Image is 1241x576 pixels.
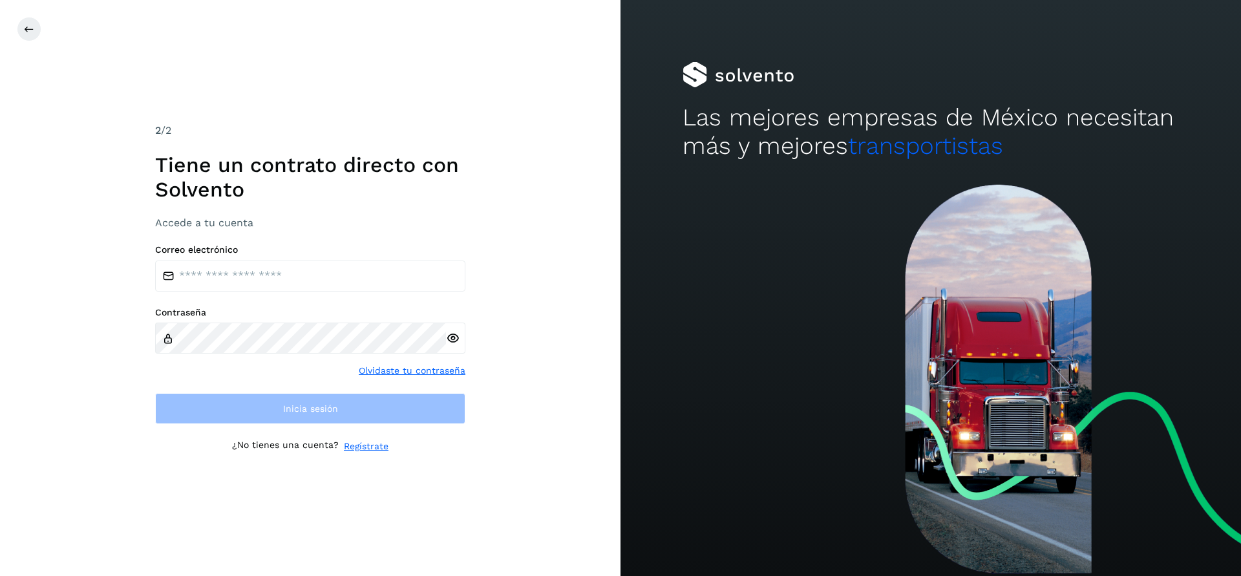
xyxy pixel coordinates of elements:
span: transportistas [848,132,1003,160]
h2: Las mejores empresas de México necesitan más y mejores [683,103,1179,161]
span: Inicia sesión [283,404,338,413]
h1: Tiene un contrato directo con Solvento [155,153,465,202]
label: Correo electrónico [155,244,465,255]
a: Olvidaste tu contraseña [359,364,465,378]
h3: Accede a tu cuenta [155,217,465,229]
p: ¿No tienes una cuenta? [232,440,339,453]
span: 2 [155,124,161,136]
div: /2 [155,123,465,138]
label: Contraseña [155,307,465,318]
a: Regístrate [344,440,388,453]
button: Inicia sesión [155,393,465,424]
